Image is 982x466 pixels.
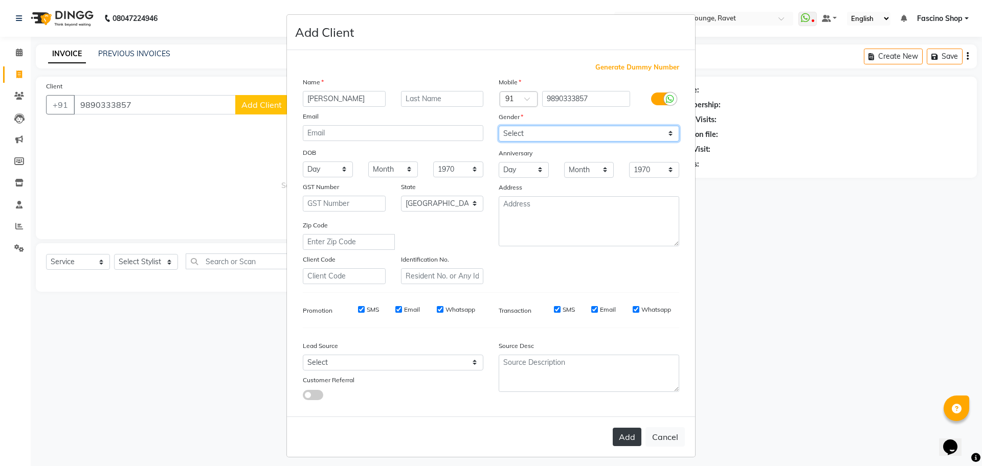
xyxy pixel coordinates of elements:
[445,305,475,314] label: Whatsapp
[303,306,332,315] label: Promotion
[303,255,336,264] label: Client Code
[499,341,534,351] label: Source Desc
[303,221,328,230] label: Zip Code
[303,182,339,192] label: GST Number
[367,305,379,314] label: SMS
[613,428,641,446] button: Add
[499,149,532,158] label: Anniversary
[401,182,416,192] label: State
[401,268,484,284] input: Resident No. or Any Id
[499,78,521,87] label: Mobile
[295,23,354,41] h4: Add Client
[939,425,972,456] iframe: chat widget
[303,376,354,385] label: Customer Referral
[303,148,316,157] label: DOB
[303,78,324,87] label: Name
[303,341,338,351] label: Lead Source
[499,183,522,192] label: Address
[303,125,483,141] input: Email
[499,112,523,122] label: Gender
[303,196,386,212] input: GST Number
[401,91,484,107] input: Last Name
[600,305,616,314] label: Email
[563,305,575,314] label: SMS
[303,268,386,284] input: Client Code
[303,112,319,121] label: Email
[401,255,449,264] label: Identification No.
[499,306,531,315] label: Transaction
[595,62,679,73] span: Generate Dummy Number
[303,91,386,107] input: First Name
[641,305,671,314] label: Whatsapp
[542,91,631,107] input: Mobile
[404,305,420,314] label: Email
[303,234,395,250] input: Enter Zip Code
[645,427,685,447] button: Cancel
